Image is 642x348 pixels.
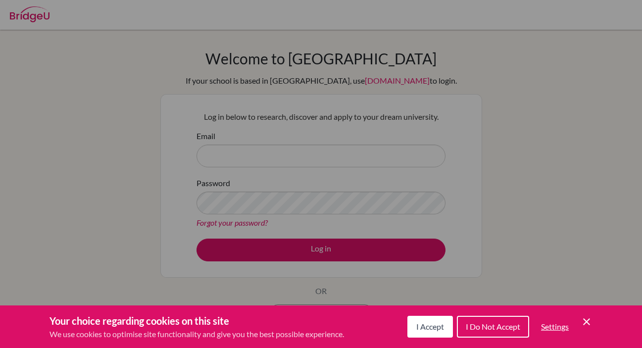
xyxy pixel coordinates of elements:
[541,322,569,331] span: Settings
[457,316,529,338] button: I Do Not Accept
[407,316,453,338] button: I Accept
[49,328,344,340] p: We use cookies to optimise site functionality and give you the best possible experience.
[416,322,444,331] span: I Accept
[49,313,344,328] h3: Your choice regarding cookies on this site
[466,322,520,331] span: I Do Not Accept
[533,317,577,337] button: Settings
[581,316,593,328] button: Save and close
